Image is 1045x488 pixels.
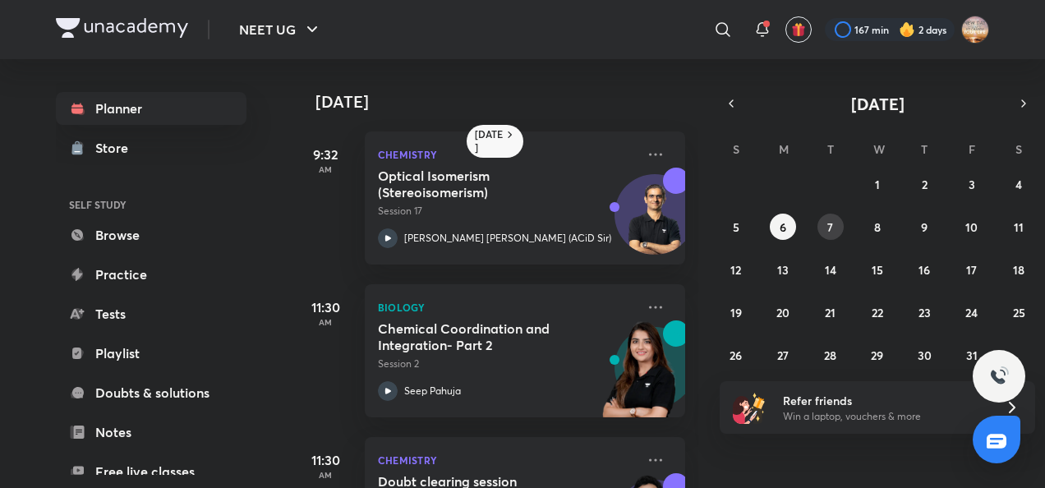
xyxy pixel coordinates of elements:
[378,145,636,164] p: Chemistry
[783,392,985,409] h6: Refer friends
[824,348,836,363] abbr: October 28, 2025
[864,342,891,368] button: October 29, 2025
[921,141,928,157] abbr: Thursday
[959,214,985,240] button: October 10, 2025
[378,297,636,317] p: Biology
[770,214,796,240] button: October 6, 2025
[743,92,1012,115] button: [DATE]
[292,317,358,327] p: AM
[817,256,844,283] button: October 14, 2025
[730,262,741,278] abbr: October 12, 2025
[817,342,844,368] button: October 28, 2025
[872,305,883,320] abbr: October 22, 2025
[911,256,937,283] button: October 16, 2025
[1006,299,1032,325] button: October 25, 2025
[95,138,138,158] div: Store
[817,299,844,325] button: October 21, 2025
[378,204,636,219] p: Session 17
[864,299,891,325] button: October 22, 2025
[733,219,739,235] abbr: October 5, 2025
[615,183,694,262] img: Avatar
[827,219,833,235] abbr: October 7, 2025
[864,214,891,240] button: October 8, 2025
[785,16,812,43] button: avatar
[595,320,685,434] img: unacademy
[918,262,930,278] abbr: October 16, 2025
[292,450,358,470] h5: 11:30
[1014,219,1024,235] abbr: October 11, 2025
[730,348,742,363] abbr: October 26, 2025
[1015,141,1022,157] abbr: Saturday
[911,342,937,368] button: October 30, 2025
[989,366,1009,386] img: ttu
[770,299,796,325] button: October 20, 2025
[56,455,246,488] a: Free live classes
[864,171,891,197] button: October 1, 2025
[911,214,937,240] button: October 9, 2025
[827,141,834,157] abbr: Tuesday
[966,262,977,278] abbr: October 17, 2025
[1006,214,1032,240] button: October 11, 2025
[966,348,978,363] abbr: October 31, 2025
[777,348,789,363] abbr: October 27, 2025
[56,258,246,291] a: Practice
[965,219,978,235] abbr: October 10, 2025
[1006,256,1032,283] button: October 18, 2025
[779,141,789,157] abbr: Monday
[229,13,332,46] button: NEET UG
[56,18,188,38] img: Company Logo
[959,342,985,368] button: October 31, 2025
[56,191,246,219] h6: SELF STUDY
[56,337,246,370] a: Playlist
[733,391,766,424] img: referral
[1013,305,1025,320] abbr: October 25, 2025
[378,450,636,470] p: Chemistry
[851,93,905,115] span: [DATE]
[918,348,932,363] abbr: October 30, 2025
[1006,171,1032,197] button: October 4, 2025
[56,18,188,42] a: Company Logo
[56,131,246,164] a: Store
[922,177,928,192] abbr: October 2, 2025
[770,256,796,283] button: October 13, 2025
[292,145,358,164] h5: 9:32
[777,262,789,278] abbr: October 13, 2025
[875,177,880,192] abbr: October 1, 2025
[475,128,504,154] h6: [DATE]
[961,16,989,44] img: pari Neekhra
[723,342,749,368] button: October 26, 2025
[56,92,246,125] a: Planner
[783,409,985,424] p: Win a laptop, vouchers & more
[864,256,891,283] button: October 15, 2025
[817,214,844,240] button: October 7, 2025
[730,305,742,320] abbr: October 19, 2025
[911,171,937,197] button: October 2, 2025
[873,141,885,157] abbr: Wednesday
[899,21,915,38] img: streak
[723,299,749,325] button: October 19, 2025
[791,22,806,37] img: avatar
[1015,177,1022,192] abbr: October 4, 2025
[1013,262,1024,278] abbr: October 18, 2025
[315,92,702,112] h4: [DATE]
[733,141,739,157] abbr: Sunday
[825,305,836,320] abbr: October 21, 2025
[969,177,975,192] abbr: October 3, 2025
[918,305,931,320] abbr: October 23, 2025
[780,219,786,235] abbr: October 6, 2025
[404,231,611,246] p: [PERSON_NAME] [PERSON_NAME] (ACiD Sir)
[723,214,749,240] button: October 5, 2025
[723,256,749,283] button: October 12, 2025
[378,357,636,371] p: Session 2
[871,348,883,363] abbr: October 29, 2025
[56,297,246,330] a: Tests
[56,376,246,409] a: Doubts & solutions
[872,262,883,278] abbr: October 15, 2025
[921,219,928,235] abbr: October 9, 2025
[965,305,978,320] abbr: October 24, 2025
[56,219,246,251] a: Browse
[776,305,790,320] abbr: October 20, 2025
[874,219,881,235] abbr: October 8, 2025
[378,320,582,353] h5: Chemical Coordination and Integration- Part 2
[292,470,358,480] p: AM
